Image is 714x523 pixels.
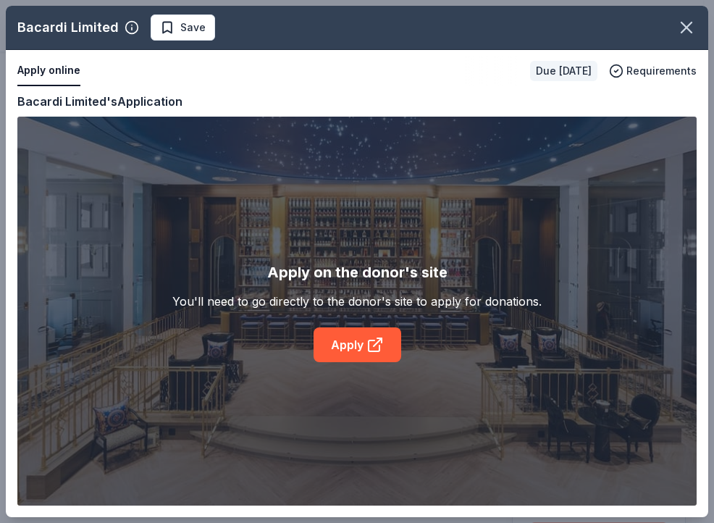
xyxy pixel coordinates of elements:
[151,14,215,41] button: Save
[609,62,697,80] button: Requirements
[17,56,80,86] button: Apply online
[172,293,542,310] div: You'll need to go directly to the donor's site to apply for donations.
[267,261,448,284] div: Apply on the donor's site
[17,92,182,111] div: Bacardi Limited's Application
[17,16,119,39] div: Bacardi Limited
[180,19,206,36] span: Save
[530,61,597,81] div: Due [DATE]
[314,327,401,362] a: Apply
[626,62,697,80] span: Requirements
